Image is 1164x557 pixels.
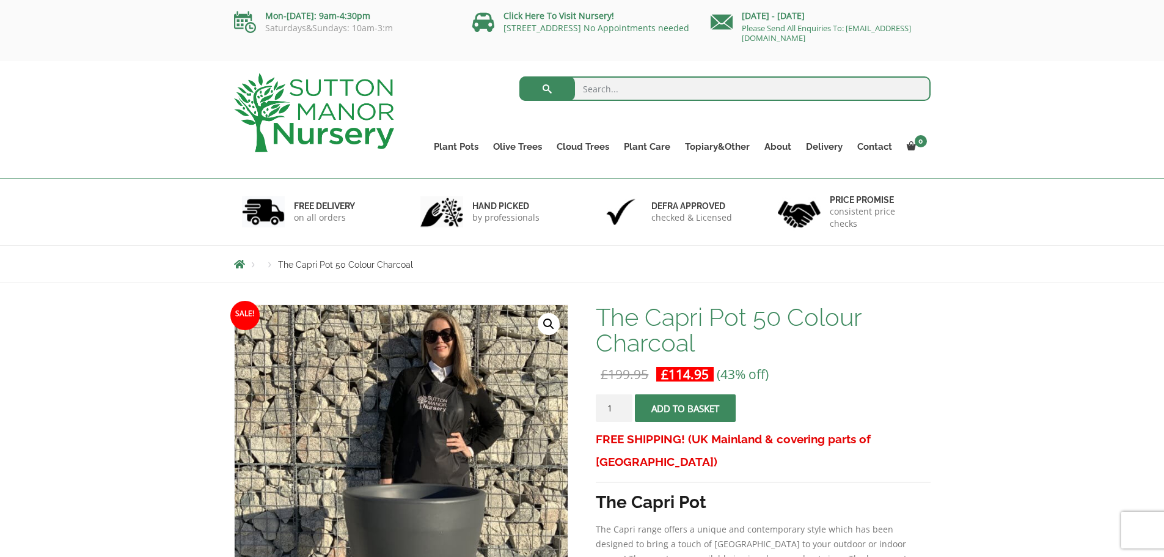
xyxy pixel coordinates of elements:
a: Plant Pots [426,138,486,155]
a: About [757,138,799,155]
a: Delivery [799,138,850,155]
p: by professionals [472,212,540,224]
a: Click Here To Visit Nursery! [503,10,614,21]
a: Olive Trees [486,138,549,155]
img: 4.jpg [778,193,821,231]
span: 0 [915,135,927,147]
a: View full-screen image gallery [538,313,560,335]
bdi: 199.95 [601,366,648,383]
p: on all orders [294,212,355,224]
a: [STREET_ADDRESS] No Appointments needed [503,22,689,34]
p: Mon-[DATE]: 9am-4:30pm [234,9,454,23]
a: Cloud Trees [549,138,617,155]
h6: FREE DELIVERY [294,201,355,212]
a: Topiary&Other [678,138,757,155]
nav: Breadcrumbs [234,259,931,269]
input: Search... [519,76,931,101]
h6: Defra approved [651,201,732,212]
button: Add to basket [635,394,736,422]
a: Plant Care [617,138,678,155]
a: 0 [899,138,931,155]
p: Saturdays&Sundays: 10am-3:m [234,23,454,33]
img: 1.jpg [242,196,285,227]
p: checked & Licensed [651,212,732,224]
strong: The Capri Pot [596,492,706,512]
a: Please Send All Enquiries To: [EMAIL_ADDRESS][DOMAIN_NAME] [742,23,911,43]
p: consistent price checks [830,205,923,230]
bdi: 114.95 [661,366,709,383]
img: logo [234,73,394,152]
span: Sale! [230,301,260,330]
input: Product quantity [596,394,632,422]
span: (43% off) [717,366,769,383]
span: The Capri Pot 50 Colour Charcoal [278,260,413,270]
h6: hand picked [472,201,540,212]
h6: Price promise [830,194,923,205]
img: 2.jpg [420,196,463,227]
h3: FREE SHIPPING! (UK Mainland & covering parts of [GEOGRAPHIC_DATA]) [596,428,930,473]
span: £ [661,366,668,383]
a: Contact [850,138,899,155]
span: £ [601,366,608,383]
h1: The Capri Pot 50 Colour Charcoal [596,304,930,356]
p: [DATE] - [DATE] [711,9,931,23]
img: 3.jpg [599,196,642,227]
